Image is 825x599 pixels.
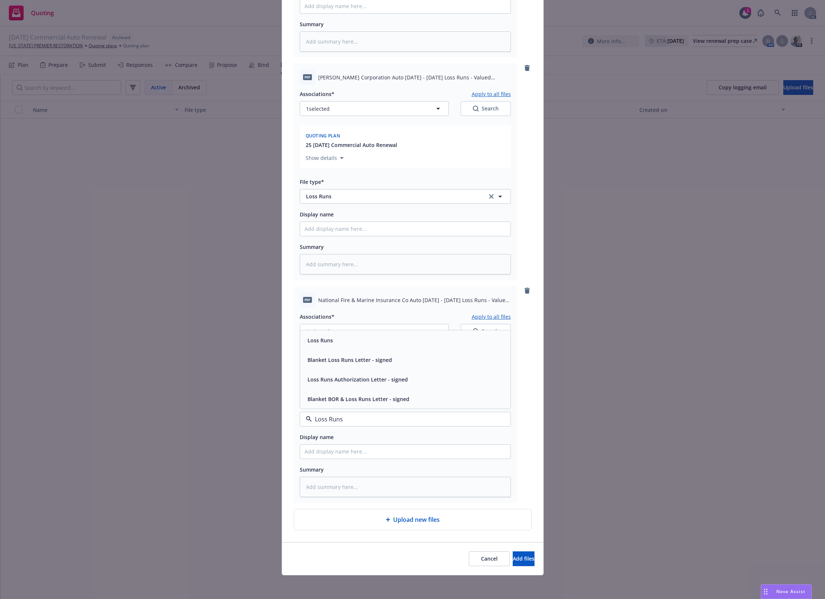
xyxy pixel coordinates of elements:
button: 1selected [300,324,449,339]
span: Associations* [300,313,334,320]
div: Search [473,328,499,335]
button: Apply to all files [472,312,511,321]
button: 1selected [300,101,449,116]
button: Apply to all files [472,89,511,98]
a: clear selection [487,192,496,201]
span: Quoting plan [306,133,340,139]
button: 25 [DATE] Commercial Auto Renewal [306,141,397,149]
span: pdf [303,74,312,80]
span: Associations* [300,90,334,97]
button: Cancel [469,551,510,566]
button: Nova Assist [761,584,812,599]
button: Blanket BOR & Loss Runs Letter - signed [307,395,409,403]
button: Loss Runsclear selection [300,189,511,204]
svg: Search [473,106,479,112]
button: Add files [513,551,534,566]
input: Add display name here... [300,222,511,236]
div: Upload new files [294,509,532,530]
a: remove [523,64,532,72]
button: Loss Runs [307,336,333,344]
span: 1 selected [306,105,330,113]
span: Summary [300,466,324,473]
button: SearchSearch [461,324,511,339]
span: Display name [300,211,334,218]
button: SearchSearch [461,101,511,116]
span: Loss Runs [306,192,477,200]
span: Display name [300,434,334,441]
span: 1 selected [306,328,330,335]
span: Upload new files [393,515,440,524]
input: Filter by keyword [312,415,496,424]
span: [PERSON_NAME] Corporation Auto [DATE] - [DATE] Loss Runs - Valued [DATE].pdf [318,73,511,81]
button: Blanket Loss Runs Letter - signed [307,356,392,363]
button: Show details [303,154,347,162]
button: Loss Runs Authorization Letter - signed [307,375,408,383]
span: File type* [300,178,324,185]
a: remove [523,286,532,295]
svg: Search [473,328,479,334]
span: Summary [300,243,324,250]
span: Cancel [481,555,498,562]
span: Nova Assist [776,588,805,595]
input: Add display name here... [300,445,511,459]
div: Search [473,105,499,112]
span: PDF [303,297,312,302]
span: Summary [300,21,324,28]
span: National Fire & Marine Insurance Co Auto [DATE] - [DATE] Loss Runs - Valued [DATE].PDF [318,296,511,304]
span: Add files [513,555,534,562]
div: Drag to move [761,585,770,599]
